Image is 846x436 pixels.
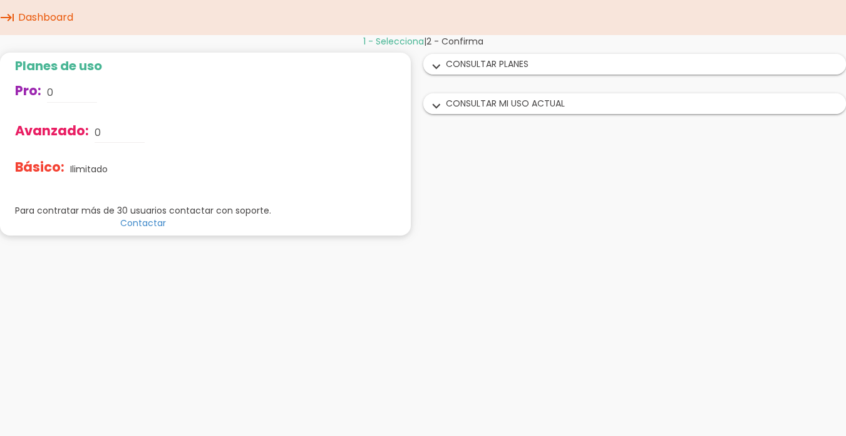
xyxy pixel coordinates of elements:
[120,217,166,229] a: Contactar
[15,81,41,100] span: Pro:
[15,158,64,176] span: Básico:
[363,35,424,48] span: 1 - Selecciona
[426,98,446,115] i: expand_more
[426,35,483,48] span: 2 - Confirma
[424,94,846,113] div: CONSULTAR MI USO ACTUAL
[15,59,271,73] h2: Planes de uso
[15,122,89,140] span: Avanzado:
[424,54,846,74] div: CONSULTAR PLANES
[426,59,446,75] i: expand_more
[15,204,271,217] p: Para contratar más de 30 usuarios contactar con soporte.
[70,163,108,175] p: Ilimitado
